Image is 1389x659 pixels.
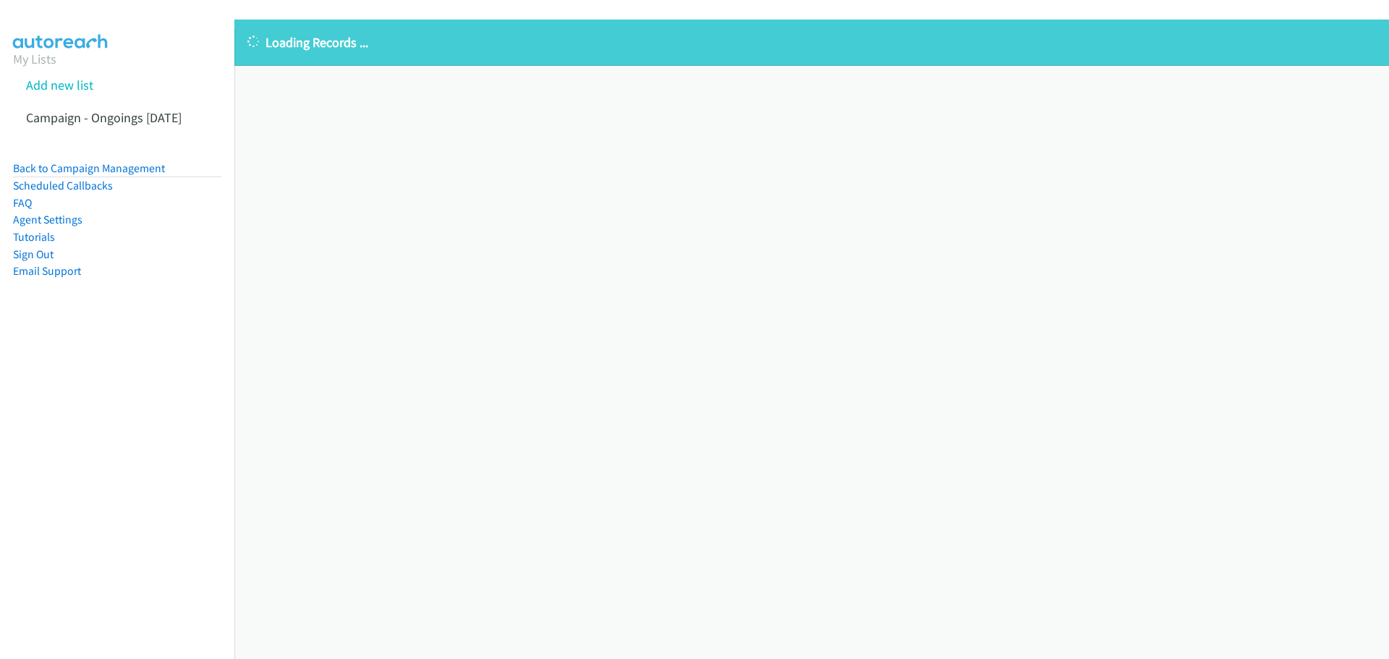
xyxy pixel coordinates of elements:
[13,161,165,175] a: Back to Campaign Management
[13,264,81,278] a: Email Support
[26,77,93,93] a: Add new list
[13,213,82,226] a: Agent Settings
[13,179,113,192] a: Scheduled Callbacks
[247,33,1376,52] p: Loading Records ...
[13,247,54,261] a: Sign Out
[13,51,56,67] a: My Lists
[13,230,55,244] a: Tutorials
[13,196,32,210] a: FAQ
[26,109,182,126] a: Campaign - Ongoings [DATE]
